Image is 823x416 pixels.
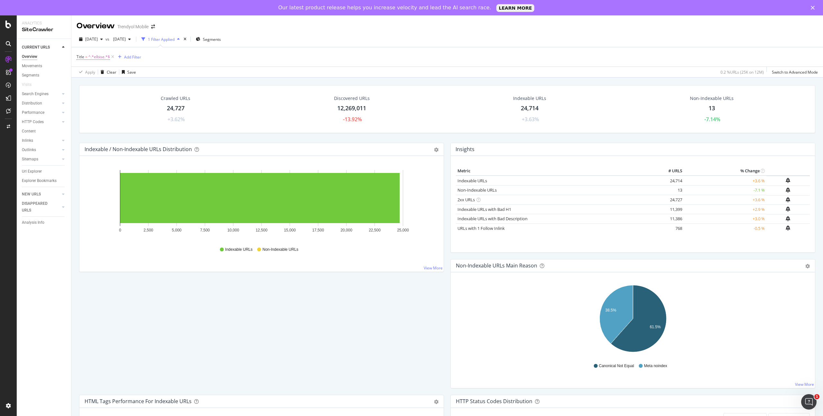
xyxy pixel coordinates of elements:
div: HTTP Codes [22,119,44,125]
a: Segments [22,72,67,79]
div: Close [811,6,817,10]
div: +3.63% [522,116,539,123]
svg: A chart. [85,166,439,241]
a: Overview [22,53,67,60]
div: Non-Indexable URLs [690,95,734,102]
a: Visits [22,81,38,88]
text: 22,500 [369,228,381,232]
div: Analysis Info [22,219,44,226]
div: Save [127,69,136,75]
div: HTTP Status Codes Distribution [456,398,532,404]
div: Segments [22,72,39,79]
span: Indexable URLs [225,247,252,252]
div: 12,269,011 [337,104,366,113]
td: +3.6 % [684,195,766,205]
button: Save [119,67,136,77]
div: Indexable URLs [513,95,546,102]
div: A chart. [456,283,810,357]
span: vs [105,36,111,42]
iframe: Intercom live chat [801,394,817,410]
th: % Change [684,166,766,176]
a: HTTP Codes [22,119,60,125]
text: 12,500 [256,228,267,232]
td: +2.9 % [684,204,766,214]
a: Outlinks [22,147,60,153]
th: Metric [456,166,651,176]
div: Overview [22,53,37,60]
div: 24,727 [167,104,185,113]
div: Trendyol Mobile [117,23,149,30]
div: 0.2 % URLs ( 25K on 12M ) [720,69,764,75]
text: 2,500 [143,228,153,232]
div: bell-plus [786,178,790,183]
a: Distribution [22,100,60,107]
div: Overview [77,21,115,32]
button: Switch to Advanced Mode [769,67,818,77]
a: Explorer Bookmarks [22,177,67,184]
text: 15,000 [284,228,296,232]
div: Url Explorer [22,168,42,175]
text: 25,000 [397,228,409,232]
div: Visits [22,81,32,88]
text: 17,500 [312,228,324,232]
td: 24,714 [651,176,684,185]
td: +3.6 % [684,176,766,185]
div: Indexable / Non-Indexable URLs Distribution [85,146,192,152]
button: 1 Filter Applied [139,34,182,44]
div: Inlinks [22,137,33,144]
span: Non-Indexable URLs [262,247,298,252]
div: Search Engines [22,91,49,97]
span: Canonical Not Equal [599,363,634,369]
button: Segments [193,34,223,44]
div: Apply [85,69,95,75]
div: 24,714 [521,104,538,113]
div: bell-plus [786,197,790,202]
div: Sitemaps [22,156,38,163]
text: 0 [119,228,121,232]
a: LEARN MORE [496,4,535,12]
div: Clear [107,69,116,75]
span: = [85,54,87,59]
a: View More [424,265,443,271]
button: [DATE] [111,34,133,44]
a: Search Engines [22,91,60,97]
div: Crawled URLs [161,95,190,102]
text: 10,000 [227,228,239,232]
span: 2025 Aug. 10th [85,36,98,42]
span: Segments [203,37,221,42]
td: 11,386 [651,214,684,224]
div: Distribution [22,100,42,107]
div: Performance [22,109,44,116]
a: Movements [22,63,67,69]
div: Explorer Bookmarks [22,177,57,184]
div: DISAPPEARED URLS [22,200,54,214]
div: Switch to Advanced Mode [772,69,818,75]
th: # URLS [651,166,684,176]
td: 11,399 [651,204,684,214]
a: Url Explorer [22,168,67,175]
div: NEW URLS [22,191,41,198]
div: Movements [22,63,42,69]
text: 61.5% [650,325,661,329]
a: DISAPPEARED URLS [22,200,60,214]
h4: Insights [456,145,475,154]
a: URLs with 1 Follow Inlink [457,225,505,231]
a: CURRENT URLS [22,44,60,51]
div: bell-plus [786,216,790,221]
div: gear [805,264,810,268]
div: Non-Indexable URLs Main Reason [456,262,537,269]
a: NEW URLS [22,191,60,198]
span: Title [77,54,84,59]
a: Indexable URLs [457,178,487,184]
button: [DATE] [77,34,105,44]
div: Content [22,128,36,135]
a: Indexable URLs with Bad Description [457,216,528,222]
a: Sitemaps [22,156,60,163]
div: bell-plus [786,187,790,193]
a: Analysis Info [22,219,67,226]
td: -0.5 % [684,223,766,233]
span: 1 [814,394,819,399]
div: 1 Filter Applied [148,37,175,42]
div: -13.92% [343,116,362,123]
div: +3.62% [167,116,185,123]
